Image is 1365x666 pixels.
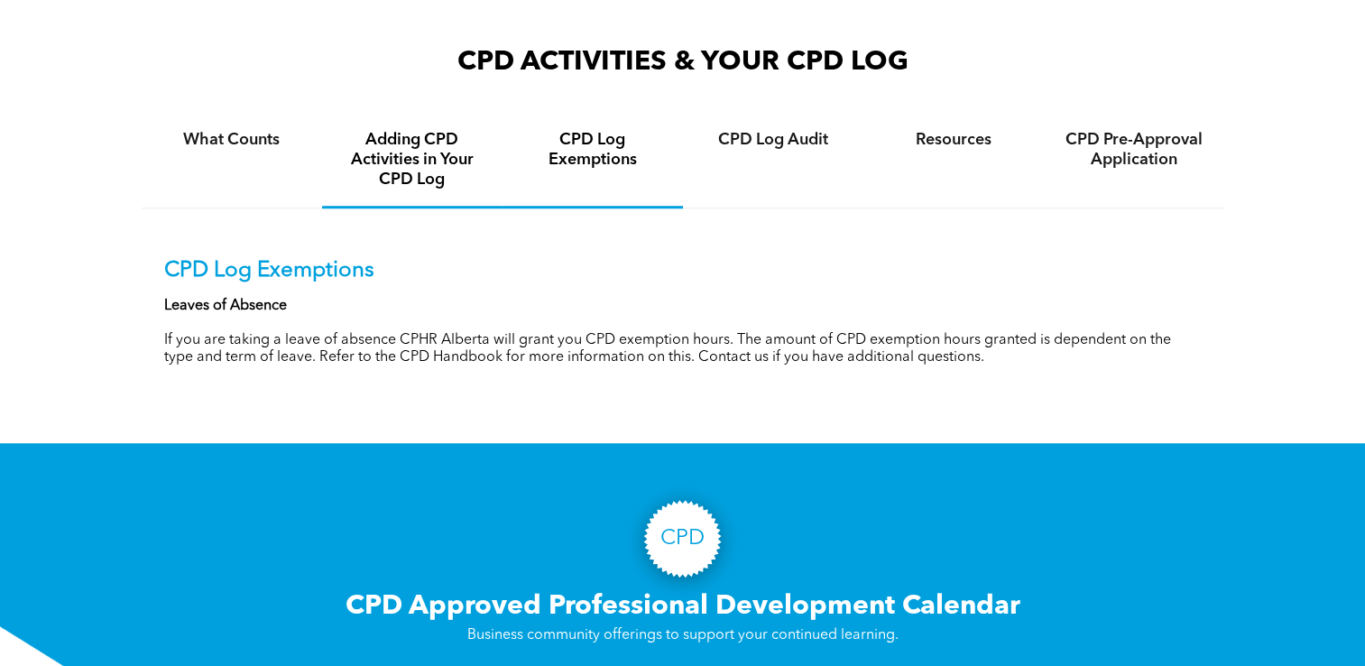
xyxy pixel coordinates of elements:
[1060,130,1208,170] h4: CPD Pre-Approval Application
[346,593,1020,620] span: CPD Approved Professional Development Calendar
[164,299,287,313] strong: Leaves of Absence
[338,130,486,190] h4: Adding CPD Activities in Your CPD Log
[699,130,847,150] h4: CPD Log Audit
[880,130,1028,150] h4: Resources
[457,49,908,76] span: CPD ACTIVITIES & YOUR CPD LOG
[660,526,705,552] h3: CPD
[519,130,667,170] h4: CPD Log Exemptions
[164,258,1202,284] p: CPD Log Exemptions
[164,332,1202,366] p: If you are taking a leave of absence CPHR Alberta will grant you CPD exemption hours. The amount ...
[158,130,306,150] h4: What Counts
